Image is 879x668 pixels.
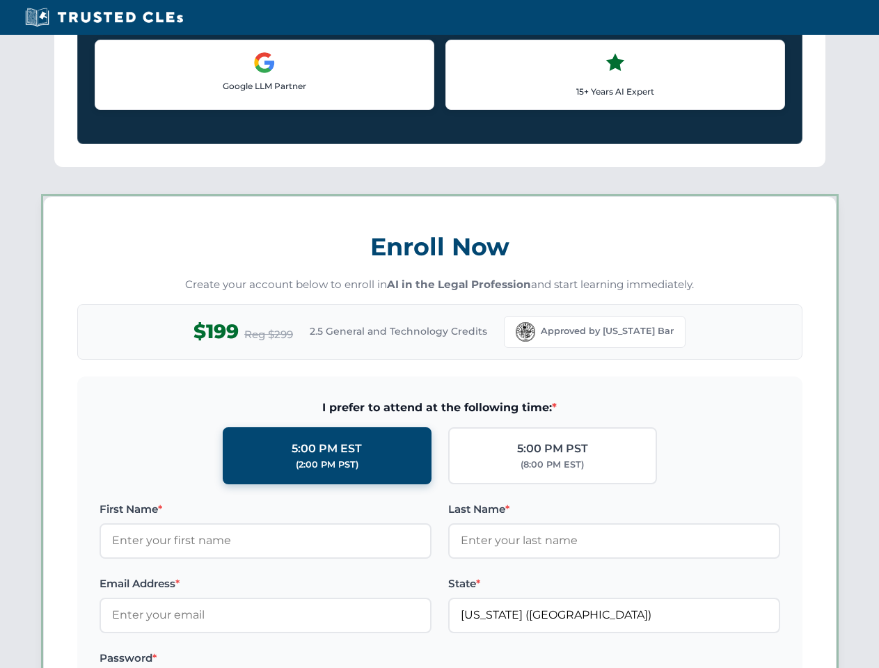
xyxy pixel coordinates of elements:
div: 5:00 PM EST [292,440,362,458]
label: First Name [100,501,431,518]
strong: AI in the Legal Profession [387,278,531,291]
div: 5:00 PM PST [517,440,588,458]
p: 15+ Years AI Expert [457,85,773,98]
input: Florida (FL) [448,598,780,633]
span: I prefer to attend at the following time: [100,399,780,417]
span: Reg $299 [244,326,293,343]
p: Create your account below to enroll in and start learning immediately. [77,277,802,293]
span: $199 [193,316,239,347]
label: Password [100,650,431,667]
span: 2.5 General and Technology Credits [310,324,487,339]
div: (2:00 PM PST) [296,458,358,472]
label: Email Address [100,575,431,592]
input: Enter your last name [448,523,780,558]
img: Google [253,51,276,74]
label: Last Name [448,501,780,518]
label: State [448,575,780,592]
input: Enter your email [100,598,431,633]
p: Google LLM Partner [106,79,422,93]
h3: Enroll Now [77,225,802,269]
img: Trusted CLEs [21,7,187,28]
input: Enter your first name [100,523,431,558]
div: (8:00 PM EST) [521,458,584,472]
span: Approved by [US_STATE] Bar [541,324,674,338]
img: Florida Bar [516,322,535,342]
